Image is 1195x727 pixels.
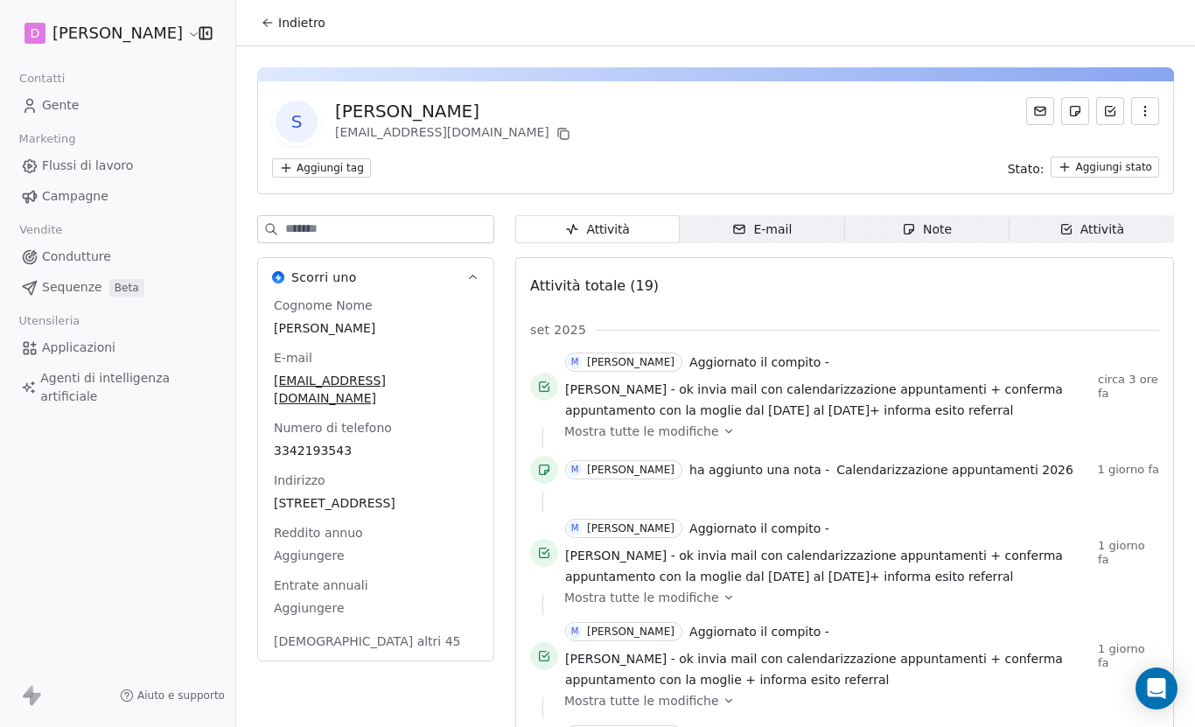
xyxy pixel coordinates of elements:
[109,279,144,297] span: Beta
[564,423,1147,440] a: Mostra tutte le modifiche
[565,545,1091,587] a: [PERSON_NAME] - ok invia mail con calendarizzazione appuntamenti + conferma appuntamento con la m...
[1080,220,1124,239] font: Attività
[1097,463,1159,476] font: 1 giorno fa
[291,269,357,286] span: Scorri uno
[564,424,719,438] font: Mostra tutte le modifiche
[564,694,719,708] font: Mostra tutte le modifiche
[263,626,472,657] button: [DEMOGRAPHIC_DATA] altri 45
[571,521,579,535] div: M
[571,355,579,369] div: M
[530,277,659,294] span: Attività totale (19)
[335,99,574,123] div: [PERSON_NAME]
[270,577,372,594] span: Entrate annuali
[272,158,371,178] button: Aggiungi tag
[1098,539,1145,566] font: 1 giorno fa
[270,472,329,489] span: Indirizzo
[836,459,1073,480] a: Calendarizzazione appuntamenti 2026
[11,308,87,334] span: Utensileria
[270,524,367,542] span: Reddito annuo
[564,591,719,605] font: Mostra tutte le modifiche
[689,353,829,371] span: Aggiornato il compito -
[274,633,461,650] font: [DEMOGRAPHIC_DATA] altri 45
[42,187,108,206] span: Campagne
[587,464,674,476] div: [PERSON_NAME]
[42,96,79,115] span: Gente
[40,369,214,406] span: Agenti di intelligenza artificiale
[1098,642,1145,669] font: 1 giorno fa
[564,692,1147,710] a: Mostra tutte le modifiche
[274,372,478,407] span: [EMAIL_ADDRESS][DOMAIN_NAME]
[689,461,829,479] span: ha aggiunto una nota -
[21,18,186,48] button: D[PERSON_NAME]
[250,7,336,38] button: Indietro
[14,364,221,411] a: Agenti di intelligenza artificiale
[11,66,73,92] span: Contatti
[137,689,225,703] span: Aiuto e supporto
[14,242,221,271] a: Condutture
[565,379,1091,421] a: [PERSON_NAME] - ok invia mail con calendarizzazione appuntamenti + conferma appuntamento con la m...
[276,101,318,143] span: S
[274,442,478,459] span: 3342193543
[1136,668,1178,710] div: Apri Intercom Messenger
[14,182,221,211] a: Campagne
[689,623,829,640] span: Aggiornato il compito -
[270,297,376,314] span: Cognome Nome
[14,151,221,180] a: Flussi di lavoro
[12,217,70,243] span: Vendite
[14,333,221,362] a: Applicazioni
[571,463,579,477] div: M
[1051,157,1159,178] button: Aggiungi stato
[274,494,478,512] span: [STREET_ADDRESS]
[836,463,1073,477] span: Calendarizzazione appuntamenti 2026
[11,126,83,152] span: Marketing
[923,220,952,239] font: Note
[297,161,364,175] font: Aggiungi tag
[274,319,478,337] span: [PERSON_NAME]
[14,91,221,120] a: Gente
[565,382,1063,417] span: [PERSON_NAME] - ok invia mail con calendarizzazione appuntamenti + conferma appuntamento con la m...
[274,599,478,617] span: Aggiungere
[1098,373,1158,400] font: circa 3 ore fa
[270,419,395,437] span: Numero di telefono
[14,273,221,302] a: SequenzeBeta
[689,520,829,537] span: Aggiornato il compito -
[42,278,102,297] span: Sequenze
[42,339,115,357] span: Applicazioni
[587,626,674,638] div: [PERSON_NAME]
[587,522,674,535] div: [PERSON_NAME]
[565,648,1091,690] a: [PERSON_NAME] - ok invia mail con calendarizzazione appuntamenti + conferma appuntamento con la m...
[258,297,493,661] div: Scorri unoScorri uno
[1075,160,1152,174] font: Aggiungi stato
[278,14,325,31] span: Indietro
[258,258,493,297] button: Scorri unoScorri uno
[571,625,579,639] div: M
[270,349,316,367] span: E-mail
[565,549,1063,584] span: [PERSON_NAME] - ok invia mail con calendarizzazione appuntamenti + conferma appuntamento con la m...
[42,248,111,266] span: Condutture
[587,356,674,368] div: [PERSON_NAME]
[120,689,225,703] a: Aiuto e supporto
[530,321,586,339] span: set 2025
[335,125,549,139] font: [EMAIL_ADDRESS][DOMAIN_NAME]
[274,547,478,564] span: Aggiungere
[42,157,133,175] span: Flussi di lavoro
[565,652,1063,687] span: [PERSON_NAME] - ok invia mail con calendarizzazione appuntamenti + conferma appuntamento con la m...
[564,589,1147,606] a: Mostra tutte le modifiche
[753,220,792,239] font: E-mail
[272,271,284,283] img: Scorri uno
[31,24,40,42] span: D
[52,22,183,45] span: [PERSON_NAME]
[1008,160,1045,178] span: Stato:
